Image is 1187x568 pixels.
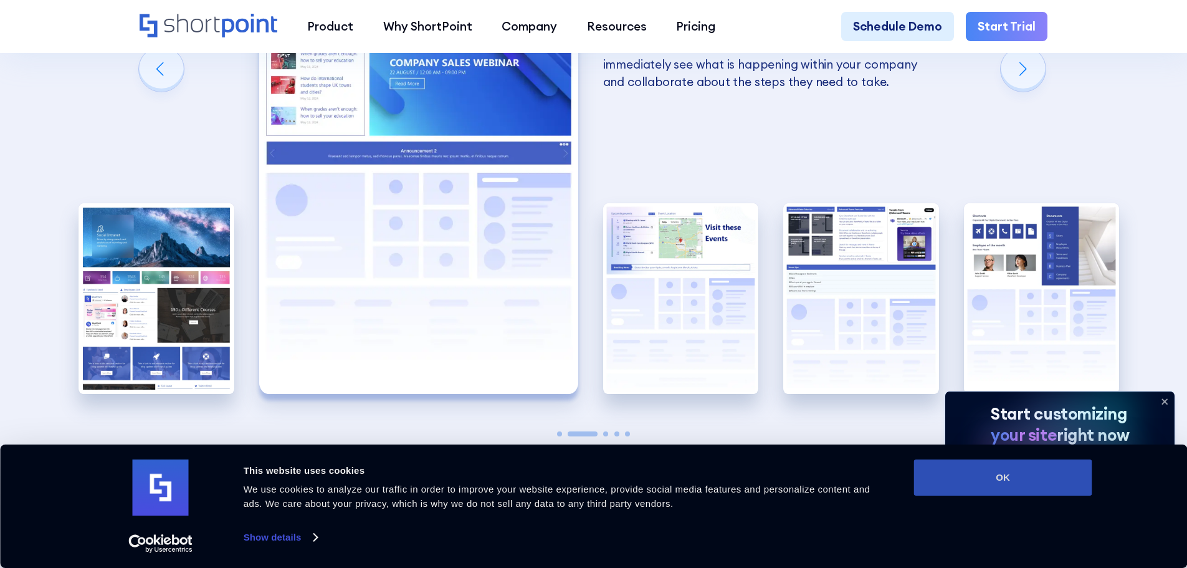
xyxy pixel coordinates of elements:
[783,203,939,395] img: SharePoint Communication site example for news
[140,14,277,39] a: Home
[79,203,234,395] div: 1 / 5
[614,431,619,436] span: Go to slide 4
[307,17,353,36] div: Product
[106,534,215,553] a: Usercentrics Cookiebot - opens in a new window
[587,17,647,36] div: Resources
[964,203,1120,395] img: HR SharePoint site example for documents
[79,203,234,395] img: Best SharePoint Intranet Site Designs
[603,203,759,395] div: 3 / 5
[966,12,1047,42] a: Start Trial
[557,431,562,436] span: Go to slide 1
[841,12,954,42] a: Schedule Demo
[783,203,939,395] div: 4 / 5
[662,12,731,42] a: Pricing
[133,460,189,516] img: logo
[292,12,368,42] a: Product
[603,203,759,395] img: Internal SharePoint site example for company policy
[964,203,1120,395] div: 5 / 5
[676,17,715,36] div: Pricing
[368,12,487,42] a: Why ShortPoint
[259,2,578,394] img: HR SharePoint site example for Homepage
[487,12,572,42] a: Company
[244,484,870,509] span: We use cookies to analyze our traffic in order to improve your website experience, provide social...
[572,12,662,42] a: Resources
[603,431,608,436] span: Go to slide 3
[383,17,472,36] div: Why ShortPoint
[568,431,598,436] span: Go to slide 2
[625,431,630,436] span: Go to slide 5
[244,463,886,478] div: This website uses cookies
[244,528,317,547] a: Show details
[502,17,557,36] div: Company
[259,2,578,394] div: 2 / 5
[1001,47,1046,92] div: Next slide
[914,460,1092,496] button: OK
[139,47,184,92] div: Previous slide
